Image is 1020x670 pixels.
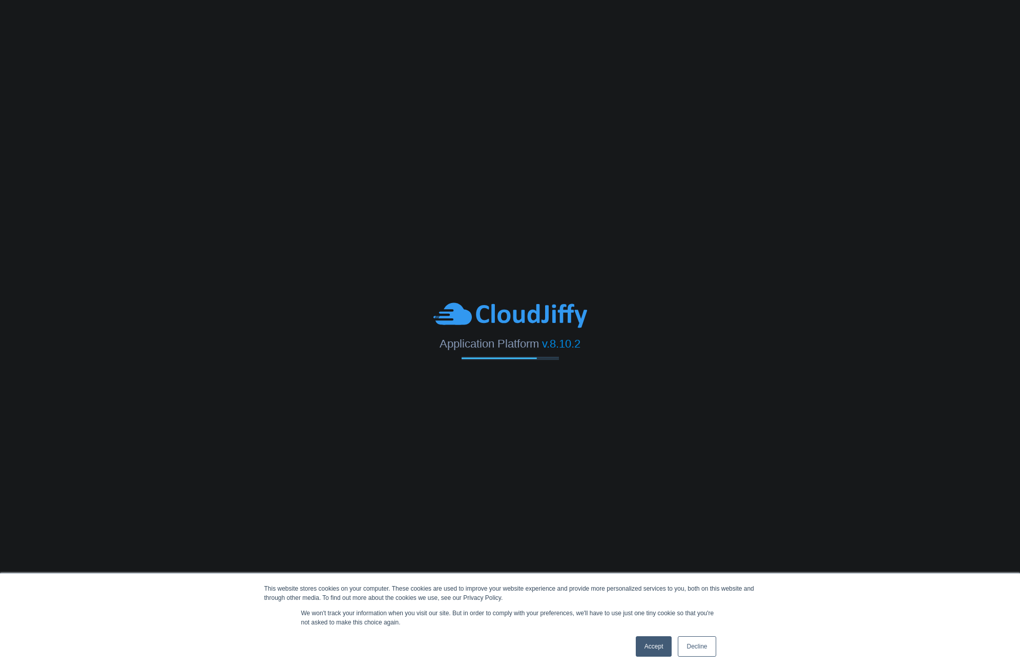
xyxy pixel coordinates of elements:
[301,609,719,627] p: We won't track your information when you visit our site. But in order to comply with your prefere...
[678,636,716,657] a: Decline
[264,584,756,602] div: This website stores cookies on your computer. These cookies are used to improve your website expe...
[542,337,580,350] span: v.8.10.2
[433,301,587,329] img: CloudJiffy-Blue.svg
[440,337,539,350] span: Application Platform
[636,636,672,657] a: Accept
